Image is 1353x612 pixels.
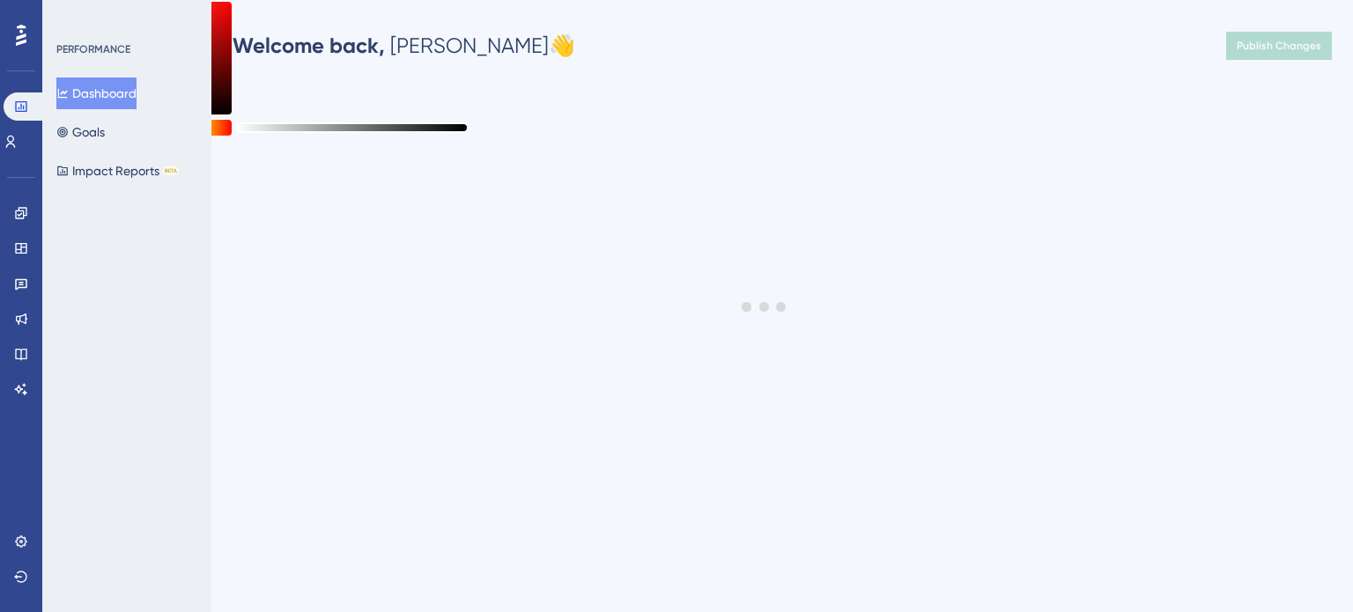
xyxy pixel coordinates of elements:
button: Publish Changes [1226,32,1332,60]
span: Welcome back, [233,33,385,58]
span: Publish Changes [1237,39,1321,53]
button: Impact ReportsBETA [56,155,179,187]
div: PERFORMANCE [56,42,130,56]
div: [PERSON_NAME] 👋 [233,32,575,60]
div: BETA [163,166,179,175]
button: Goals [56,116,105,148]
button: Dashboard [56,77,137,109]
